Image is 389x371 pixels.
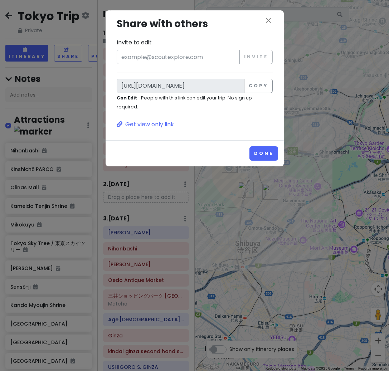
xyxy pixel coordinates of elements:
[244,79,272,93] button: Copy
[117,16,273,32] h3: Share with others
[117,95,137,101] strong: Can Edit
[117,79,245,93] input: Link to edit
[264,16,273,26] button: close
[239,50,272,64] button: Invite
[117,50,240,64] input: example@scoutexplore.com
[249,146,278,160] button: Done
[117,120,273,129] a: Get view only link
[264,16,273,25] i: close
[117,95,252,110] small: - People with this link can edit your trip. No sign up required.
[117,38,152,47] label: Invite to edit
